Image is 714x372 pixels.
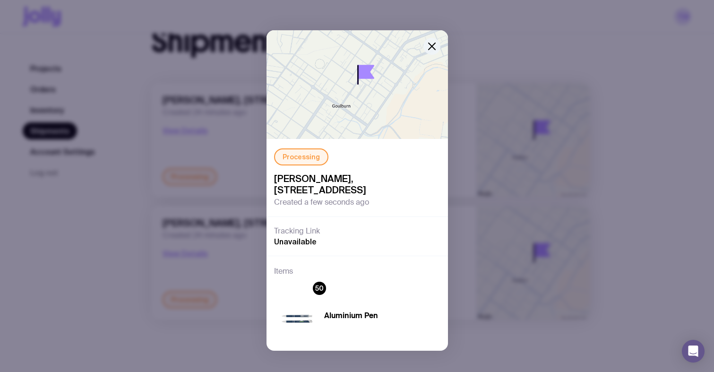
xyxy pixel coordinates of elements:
[274,148,328,165] div: Processing
[324,311,378,320] h4: Aluminium Pen
[267,30,448,139] img: staticmap
[682,340,705,363] div: Open Intercom Messenger
[274,226,320,236] h3: Tracking Link
[274,173,440,196] span: [PERSON_NAME], [STREET_ADDRESS]
[313,282,326,295] div: 50
[274,266,293,277] h3: Items
[274,237,317,246] span: Unavailable
[274,198,369,207] span: Created a few seconds ago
